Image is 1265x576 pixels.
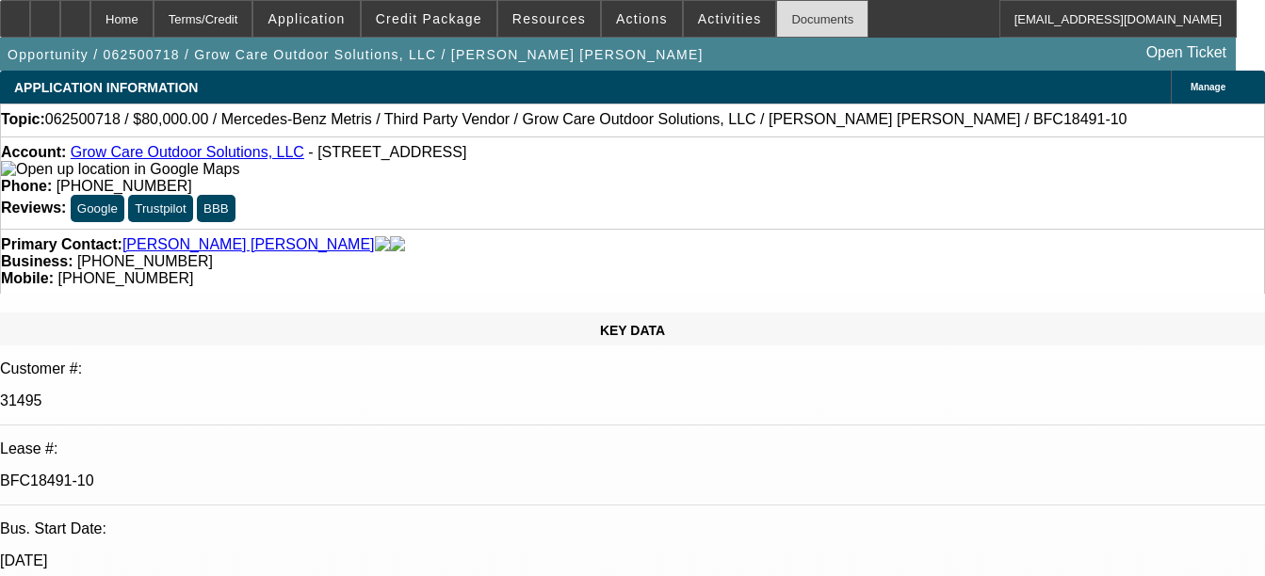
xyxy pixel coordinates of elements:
[71,195,124,222] button: Google
[1139,37,1234,69] a: Open Ticket
[1,178,52,194] strong: Phone:
[14,80,198,95] span: APPLICATION INFORMATION
[1,253,73,269] strong: Business:
[253,1,359,37] button: Application
[77,253,213,269] span: [PHONE_NUMBER]
[362,1,496,37] button: Credit Package
[390,236,405,253] img: linkedin-icon.png
[1191,82,1225,92] span: Manage
[122,236,375,253] a: [PERSON_NAME] [PERSON_NAME]
[698,11,762,26] span: Activities
[512,11,586,26] span: Resources
[1,236,122,253] strong: Primary Contact:
[376,11,482,26] span: Credit Package
[57,270,193,286] span: [PHONE_NUMBER]
[1,200,66,216] strong: Reviews:
[616,11,668,26] span: Actions
[8,47,704,62] span: Opportunity / 062500718 / Grow Care Outdoor Solutions, LLC / [PERSON_NAME] [PERSON_NAME]
[71,144,304,160] a: Grow Care Outdoor Solutions, LLC
[375,236,390,253] img: facebook-icon.png
[600,323,665,338] span: KEY DATA
[1,270,54,286] strong: Mobile:
[1,161,239,178] img: Open up location in Google Maps
[308,144,466,160] span: - [STREET_ADDRESS]
[197,195,235,222] button: BBB
[57,178,192,194] span: [PHONE_NUMBER]
[1,144,66,160] strong: Account:
[268,11,345,26] span: Application
[128,195,192,222] button: Trustpilot
[1,111,45,128] strong: Topic:
[1,161,239,177] a: View Google Maps
[602,1,682,37] button: Actions
[498,1,600,37] button: Resources
[684,1,776,37] button: Activities
[45,111,1127,128] span: 062500718 / $80,000.00 / Mercedes-Benz Metris / Third Party Vendor / Grow Care Outdoor Solutions,...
